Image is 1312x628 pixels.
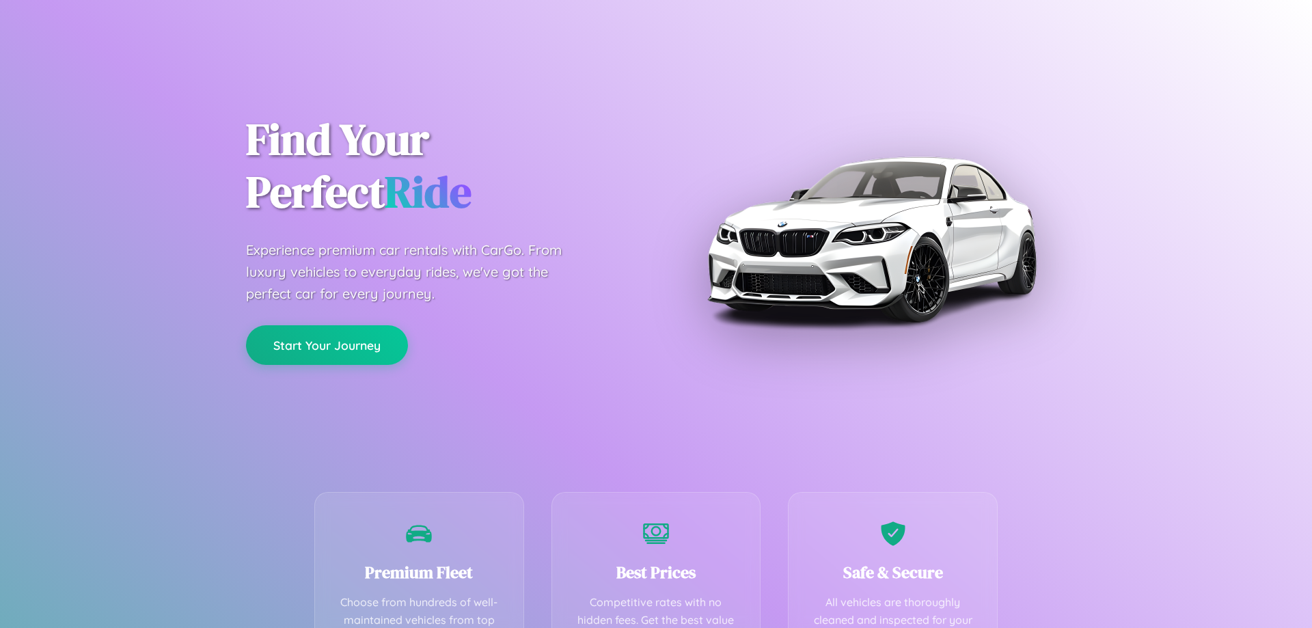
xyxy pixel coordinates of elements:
[573,561,740,584] h3: Best Prices
[336,561,503,584] h3: Premium Fleet
[700,68,1042,410] img: Premium BMW car rental vehicle
[385,162,471,221] span: Ride
[246,239,588,305] p: Experience premium car rentals with CarGo. From luxury vehicles to everyday rides, we've got the ...
[809,561,976,584] h3: Safe & Secure
[246,325,408,365] button: Start Your Journey
[246,113,635,219] h1: Find Your Perfect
